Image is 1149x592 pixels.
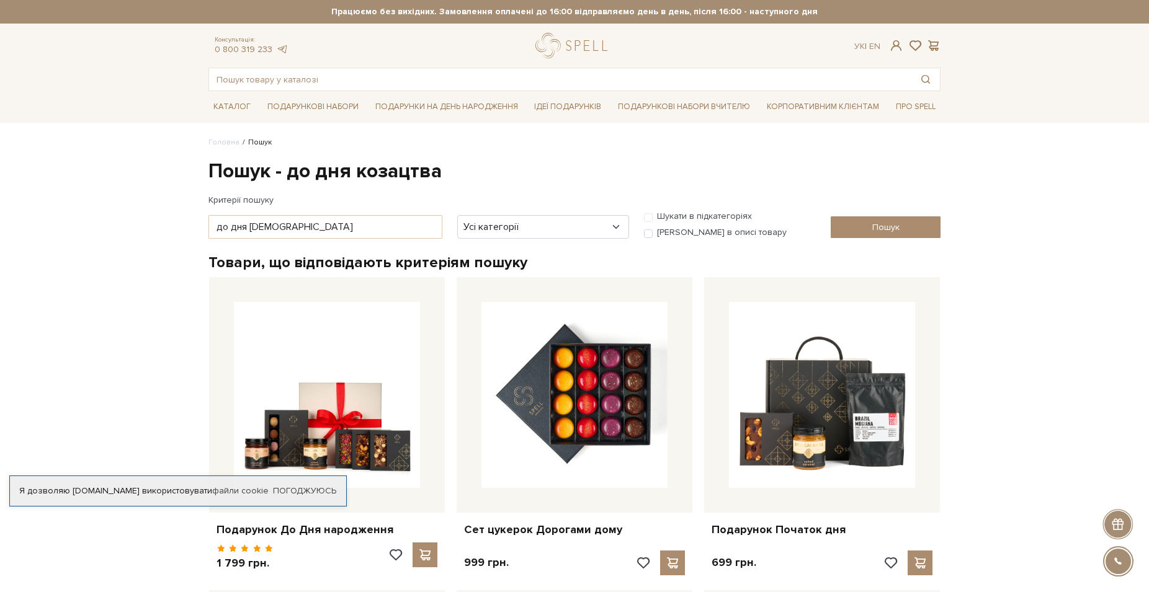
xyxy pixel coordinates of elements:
[208,253,941,272] h2: Товари, що відповідають критеріям пошуку
[212,485,269,496] a: файли cookie
[215,44,272,55] a: 0 800 319 233
[657,227,787,238] label: [PERSON_NAME] в описі товару
[464,555,509,570] p: 999 грн.
[869,41,880,51] a: En
[209,68,911,91] input: Пошук товару у каталозі
[644,229,653,238] input: [PERSON_NAME] в описі товару
[208,159,941,185] h1: Пошук - до дня козацтва
[273,485,336,497] a: Погоджуюсь
[10,485,346,497] div: Я дозволяю [DOMAIN_NAME] використовувати
[865,41,867,51] span: |
[370,97,523,117] a: Подарунки на День народження
[217,556,273,570] p: 1 799 грн.
[535,33,613,58] a: logo
[208,138,239,147] a: Головна
[911,68,940,91] button: Пошук товару у каталозі
[712,523,932,537] a: Подарунок Початок дня
[762,97,884,117] a: Корпоративним клієнтам
[215,36,288,44] span: Консультація:
[208,189,274,211] label: Критерії пошуку
[831,216,941,238] input: Пошук
[529,97,606,117] a: Ідеї подарунків
[262,97,364,117] a: Подарункові набори
[464,523,685,537] a: Сет цукерок Дорогами дому
[712,555,756,570] p: 699 грн.
[239,137,272,148] li: Пошук
[613,96,755,117] a: Подарункові набори Вчителю
[854,41,880,52] div: Ук
[208,97,256,117] a: Каталог
[208,215,442,239] input: Ключові слова
[217,523,437,537] a: Подарунок До Дня народження
[275,44,288,55] a: telegram
[891,97,941,117] a: Про Spell
[208,6,941,17] strong: Працюємо без вихідних. Замовлення оплачені до 16:00 відправляємо день в день, після 16:00 - насту...
[657,211,752,222] label: Шукати в підкатегоріях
